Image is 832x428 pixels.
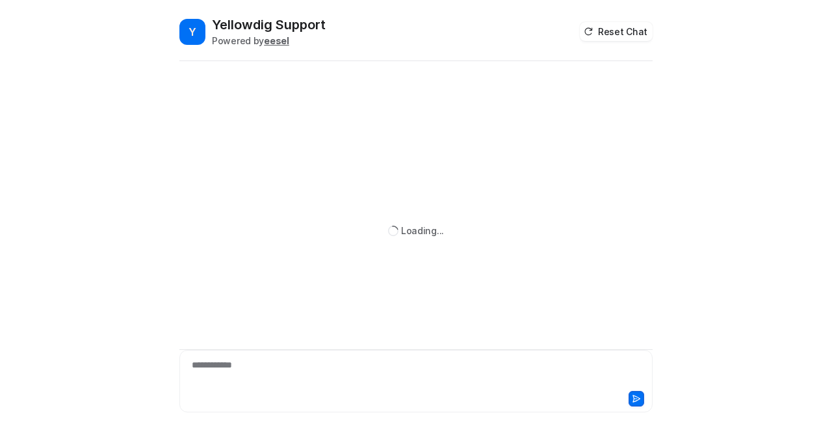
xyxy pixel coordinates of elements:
h2: Yellowdig Support [212,16,326,34]
div: Powered by [212,34,326,47]
b: eesel [264,35,289,46]
div: Loading... [401,224,444,237]
span: Y [179,19,205,45]
button: Reset Chat [580,22,653,41]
